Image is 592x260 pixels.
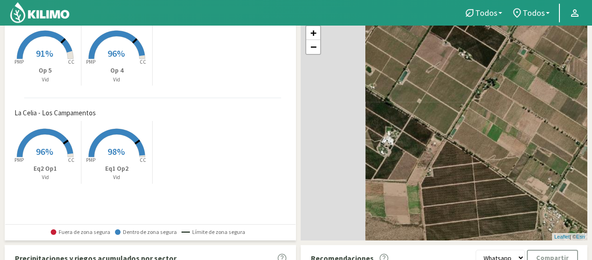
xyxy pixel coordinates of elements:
p: Vid [81,173,153,181]
p: Vid [81,76,153,84]
p: Vid [10,76,81,84]
p: Op 5 [10,66,81,75]
tspan: CC [140,59,146,65]
span: 96% [36,146,53,157]
tspan: CC [140,157,146,163]
span: 96% [108,47,125,59]
div: | © [552,233,587,241]
tspan: PMP [86,157,95,163]
a: Zoom in [306,26,320,40]
tspan: PMP [86,59,95,65]
img: Kilimo [9,1,70,24]
span: Todos [523,8,545,18]
tspan: PMP [14,59,24,65]
a: Zoom out [306,40,320,54]
span: Todos [475,8,498,18]
span: La Celia - Los Campamentos [14,108,96,119]
span: Dentro de zona segura [115,229,177,235]
tspan: CC [68,157,75,163]
span: 98% [108,146,125,157]
span: Límite de zona segura [182,229,245,235]
p: Vid [10,173,81,181]
p: Eq2 Op1 [10,164,81,173]
span: Fuera de zona segura [51,229,110,235]
tspan: CC [68,59,75,65]
p: Eq1 Op2 [81,164,153,173]
tspan: PMP [14,157,24,163]
a: Leaflet [554,234,570,240]
a: Esri [576,234,585,240]
p: Op 4 [81,66,153,75]
span: 91% [36,47,53,59]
